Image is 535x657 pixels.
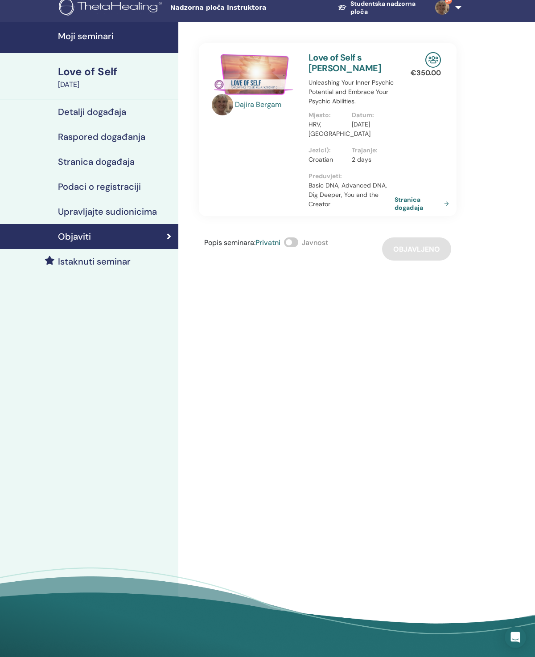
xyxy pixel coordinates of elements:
[58,206,157,217] h4: Upravljajte sudionicima
[309,146,346,155] p: Jezici) :
[309,52,381,74] a: Love of Self s [PERSON_NAME]
[53,64,178,90] a: Love of Self[DATE]
[235,99,300,110] a: Dajira Bergam
[338,4,347,10] img: graduation-cap-white.svg
[58,181,141,192] h4: Podaci o registraciji
[309,181,395,209] p: Basic DNA, Advanced DNA, Dig Deeper, You and the Creator
[309,110,346,120] p: Mjesto :
[170,3,304,12] span: Nadzorna ploča instruktora
[352,155,390,164] p: 2 days
[58,131,145,142] h4: Raspored događanja
[411,68,441,78] p: € 350.00
[309,120,346,139] p: HRV, [GEOGRAPHIC_DATA]
[309,155,346,164] p: Croatian
[58,256,131,267] h4: Istaknuti seminar
[435,0,449,15] img: default.jpg
[302,238,328,247] span: Javnost
[309,78,395,106] p: Unleashing Your Inner Psychic Potential and Embrace Your Psychic Abilities.
[212,52,298,97] img: Love of Self
[395,196,453,212] a: Stranica događaja
[58,64,173,79] div: Love of Self
[58,106,126,117] h4: Detalji događaja
[425,52,441,68] img: In-Person Seminar
[352,120,390,129] p: [DATE]
[204,238,255,247] span: Popis seminara :
[58,31,173,41] h4: Moji seminari
[309,171,395,181] p: Preduvjeti :
[58,156,135,167] h4: Stranica događaja
[505,627,526,648] div: Open Intercom Messenger
[212,94,233,115] img: default.jpg
[58,79,173,90] div: [DATE]
[58,231,91,242] h4: Objaviti
[352,146,390,155] p: Trajanje :
[255,238,280,247] span: Privatni
[352,110,390,120] p: Datum :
